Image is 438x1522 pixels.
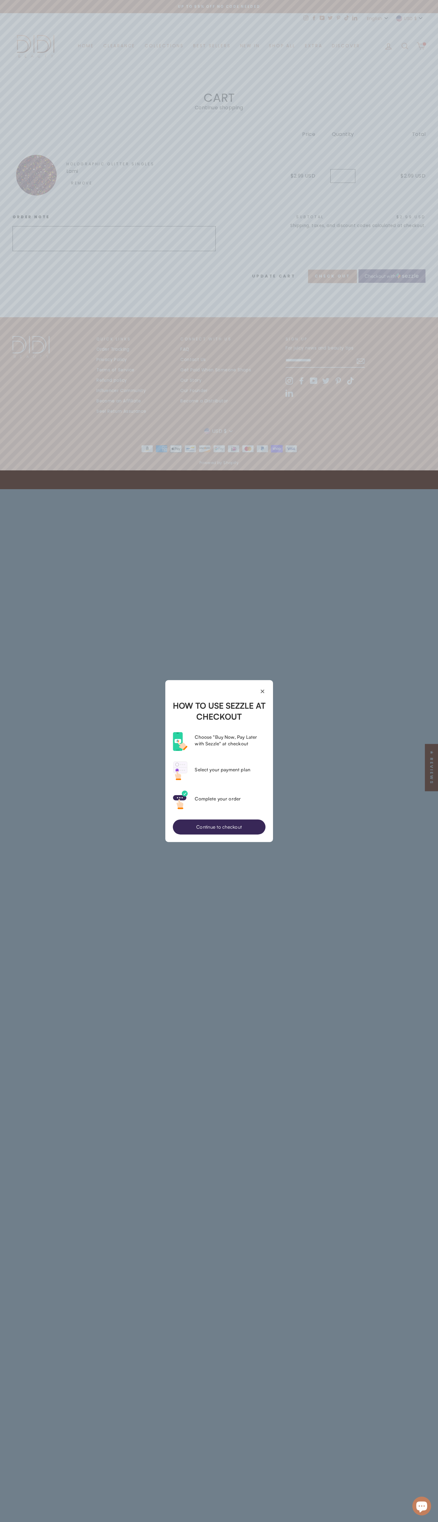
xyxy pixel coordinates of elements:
[195,734,265,747] p: Choose "Buy Now, Pay Later with Sezzle" at checkout
[173,819,265,834] button: Continue to checkout
[195,766,265,773] p: Select your payment plan
[173,688,265,695] button: Close Sezzle modal
[195,795,265,802] p: Complete your order
[173,700,265,722] h2: How to use Sezzle at checkout
[410,1497,433,1517] inbox-online-store-chat: Shopify online store chat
